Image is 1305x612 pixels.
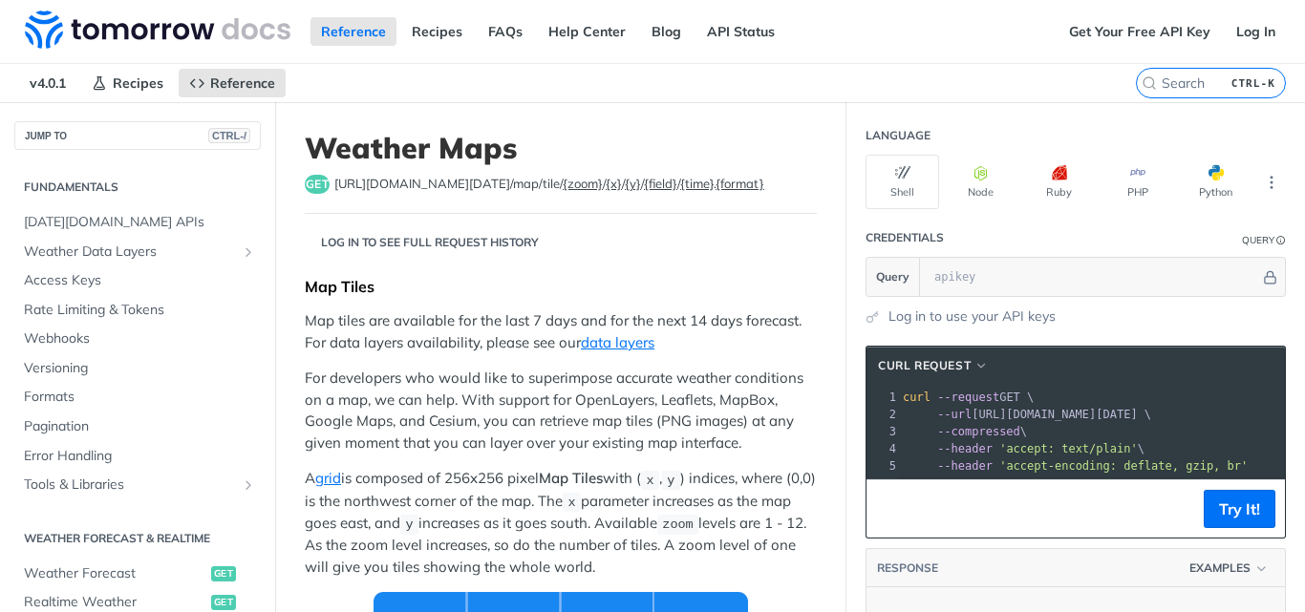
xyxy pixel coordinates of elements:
a: Tools & LibrariesShow subpages for Tools & Libraries [14,471,261,499]
span: cURL Request [878,357,971,374]
kbd: CTRL-K [1227,74,1280,93]
span: [DATE][DOMAIN_NAME] APIs [24,213,256,232]
a: Help Center [538,17,636,46]
a: Reference [179,69,286,97]
span: --compressed [937,425,1020,438]
span: CTRL-/ [208,128,250,143]
span: Webhooks [24,329,256,348]
div: QueryInformation [1242,233,1286,247]
button: PHP [1101,155,1174,209]
h2: Fundamentals [14,179,261,196]
a: Recipes [401,17,473,46]
span: Error Handling [24,447,256,466]
div: Map Tiles [305,277,817,296]
div: 3 [866,423,899,440]
p: For developers who would like to superimpose accurate weather conditions on a map, we can help. W... [305,368,817,454]
label: {field} [644,176,677,191]
span: Weather Forecast [24,564,206,583]
a: Formats [14,383,261,412]
div: 5 [866,457,899,475]
span: --url [937,408,972,421]
button: Ruby [1022,155,1096,209]
input: apikey [925,258,1260,296]
span: get [211,595,236,610]
span: [URL][DOMAIN_NAME][DATE] \ [903,408,1151,421]
div: 4 [866,440,899,457]
h1: Weather Maps [305,131,817,165]
p: A is composed of 256x256 pixel with ( , ) indices, where (0,0) is the northwest corner of the map... [305,468,817,578]
span: Examples [1189,559,1251,577]
button: Show subpages for Tools & Libraries [241,477,256,493]
a: Reference [310,17,396,46]
span: 'accept-encoding: deflate, gzip, br' [999,459,1248,473]
i: Information [1276,236,1286,245]
span: \ [903,442,1145,455]
span: Reference [210,74,275,92]
span: get [305,175,330,194]
div: Language [866,127,931,144]
button: Copy to clipboard [876,495,903,523]
svg: Search [1142,75,1157,91]
span: Rate Limiting & Tokens [24,301,256,320]
span: \ [903,425,1027,438]
button: Try It! [1204,490,1275,528]
a: Weather Forecastget [14,559,261,588]
label: {x} [606,176,622,191]
a: FAQs [478,17,533,46]
button: More Languages [1257,168,1286,197]
label: {format} [716,176,764,191]
span: Access Keys [24,271,256,290]
span: Pagination [24,417,256,436]
span: Realtime Weather [24,593,206,612]
button: Examples [1183,559,1275,578]
h2: Weather Forecast & realtime [14,530,261,547]
button: Query [866,258,920,296]
div: Query [1242,233,1274,247]
a: [DATE][DOMAIN_NAME] APIs [14,208,261,237]
a: Recipes [81,69,174,97]
a: API Status [696,17,785,46]
div: 1 [866,389,899,406]
a: Webhooks [14,325,261,353]
button: Node [944,155,1017,209]
span: curl [903,390,931,404]
span: Tools & Libraries [24,475,236,495]
span: Weather Data Layers [24,243,236,262]
span: x [646,473,653,487]
span: zoom [662,517,693,532]
a: Rate Limiting & Tokens [14,296,261,325]
a: Log In [1226,17,1286,46]
button: Show subpages for Weather Data Layers [241,244,256,260]
div: Credentials [866,229,944,246]
span: --header [937,459,993,473]
div: Log in to see full request history [305,234,539,251]
span: x [567,496,575,510]
span: --request [937,390,999,404]
span: v4.0.1 [19,69,76,97]
p: Map tiles are available for the last 7 days and for the next 14 days forecast. For data layers av... [305,310,817,353]
strong: Map Tiles [539,469,603,487]
label: {time} [680,176,714,191]
span: GET \ [903,390,1034,404]
label: {zoom} [563,176,603,191]
div: 2 [866,406,899,423]
span: Formats [24,388,256,407]
button: cURL Request [871,356,995,375]
span: Query [876,268,909,285]
button: Hide [1260,267,1280,286]
button: Python [1179,155,1252,209]
svg: More ellipsis [1263,174,1280,191]
a: Log in to use your API keys [888,306,1056,327]
span: 'accept: text/plain' [999,442,1138,455]
span: y [667,473,674,487]
span: https://api.tomorrow.io/v4/map/tile/{zoom}/{x}/{y}/{field}/{time}.{format} [334,175,764,194]
img: Tomorrow.io Weather API Docs [25,11,290,49]
a: Access Keys [14,266,261,295]
a: data layers [581,333,654,351]
a: Get Your Free API Key [1059,17,1221,46]
span: Recipes [113,74,163,92]
span: get [211,566,236,581]
label: {y} [625,176,641,191]
a: Weather Data LayersShow subpages for Weather Data Layers [14,238,261,266]
span: Versioning [24,359,256,378]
